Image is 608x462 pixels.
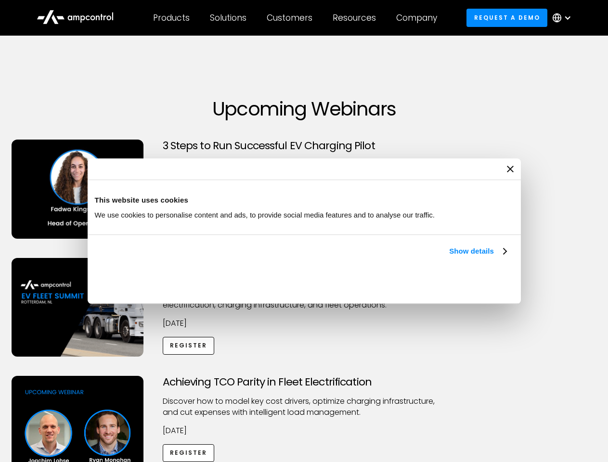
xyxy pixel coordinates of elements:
[163,396,446,418] p: Discover how to model key cost drivers, optimize charging infrastructure, and cut expenses with i...
[449,245,506,257] a: Show details
[210,13,246,23] div: Solutions
[267,13,312,23] div: Customers
[163,318,446,329] p: [DATE]
[163,140,446,152] h3: 3 Steps to Run Successful EV Charging Pilot
[12,97,597,120] h1: Upcoming Webinars
[95,211,435,219] span: We use cookies to personalise content and ads, to provide social media features and to analyse ou...
[466,9,547,26] a: Request a demo
[163,376,446,388] h3: Achieving TCO Parity in Fleet Electrification
[153,13,190,23] div: Products
[507,166,514,172] button: Close banner
[333,13,376,23] div: Resources
[372,268,510,296] button: Okay
[163,337,215,355] a: Register
[95,194,514,206] div: This website uses cookies
[396,13,437,23] div: Company
[163,444,215,462] a: Register
[163,425,446,436] p: [DATE]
